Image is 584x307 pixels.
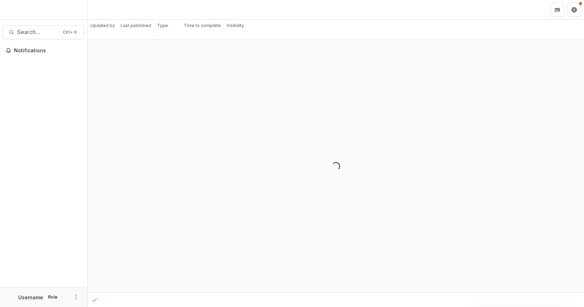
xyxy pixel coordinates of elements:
button: Partners [550,3,564,17]
p: Visibility [226,22,244,29]
span: Notifications [14,48,82,54]
p: Time to complete [184,22,221,29]
button: Search... [3,25,84,39]
div: Ctrl + K [61,28,79,36]
p: Username [18,294,43,301]
p: Updated by [90,22,115,29]
span: Search... [17,29,59,35]
button: Notifications [3,45,84,56]
button: More [72,293,80,301]
p: Last published [121,22,151,29]
button: Get Help [567,3,581,17]
p: Type [157,22,168,29]
p: Role [46,294,60,300]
